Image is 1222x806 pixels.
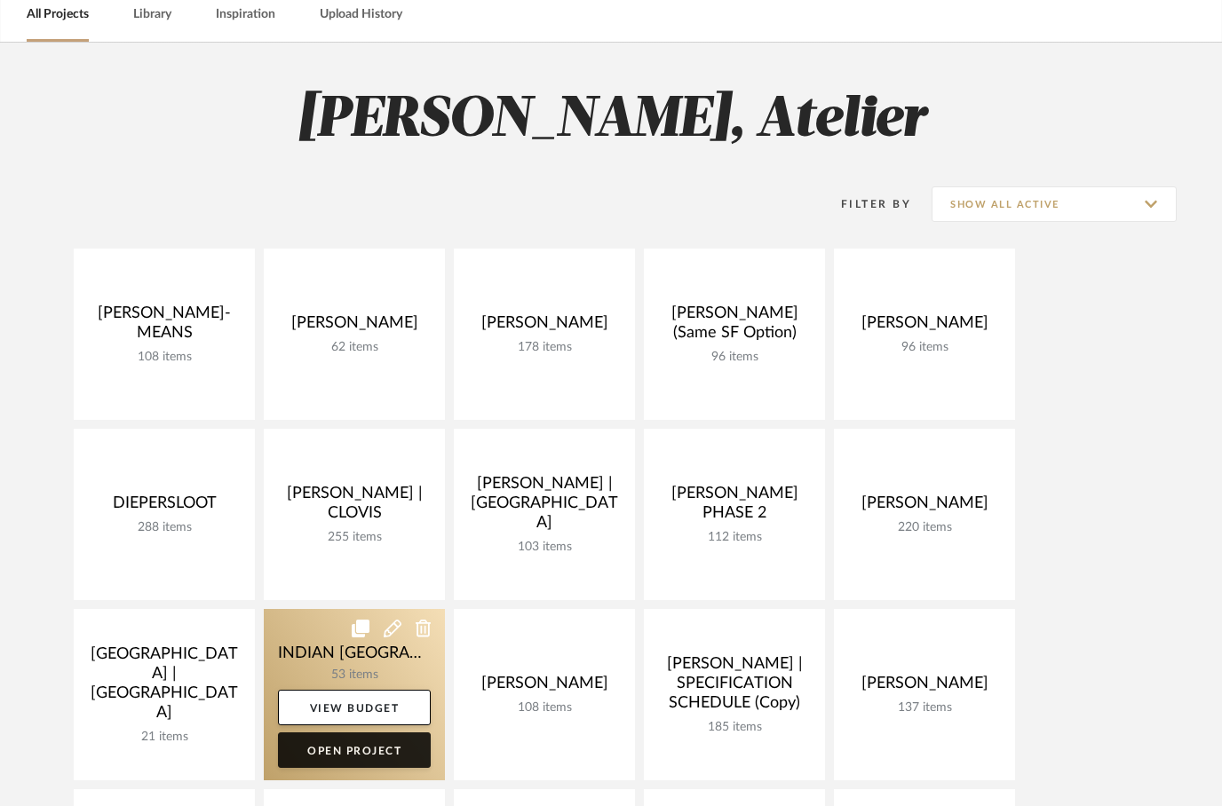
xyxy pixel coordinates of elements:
[468,700,621,715] div: 108 items
[658,654,811,720] div: [PERSON_NAME] | SPECIFICATION SCHEDULE (Copy)
[468,474,621,540] div: [PERSON_NAME] | [GEOGRAPHIC_DATA]
[848,674,1001,700] div: [PERSON_NAME]
[88,644,241,730] div: [GEOGRAPHIC_DATA] | [GEOGRAPHIC_DATA]
[848,494,1001,520] div: [PERSON_NAME]
[848,700,1001,715] div: 137 items
[278,484,431,530] div: [PERSON_NAME] | CLOVIS
[658,530,811,545] div: 112 items
[27,3,89,27] a: All Projects
[278,530,431,545] div: 255 items
[848,313,1001,340] div: [PERSON_NAME]
[658,484,811,530] div: [PERSON_NAME] PHASE 2
[88,494,241,520] div: DIEPERSLOOT
[278,313,431,340] div: [PERSON_NAME]
[658,720,811,735] div: 185 items
[468,340,621,355] div: 178 items
[848,340,1001,355] div: 96 items
[133,3,171,27] a: Library
[848,520,1001,535] div: 220 items
[88,350,241,365] div: 108 items
[88,730,241,745] div: 21 items
[216,3,275,27] a: Inspiration
[278,340,431,355] div: 62 items
[658,304,811,350] div: [PERSON_NAME] (Same SF Option)
[278,732,431,768] a: Open Project
[468,540,621,555] div: 103 items
[658,350,811,365] div: 96 items
[468,674,621,700] div: [PERSON_NAME]
[468,313,621,340] div: [PERSON_NAME]
[88,520,241,535] div: 288 items
[818,195,911,213] div: Filter By
[88,304,241,350] div: [PERSON_NAME]-MEANS
[278,690,431,725] a: View Budget
[320,3,402,27] a: Upload History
